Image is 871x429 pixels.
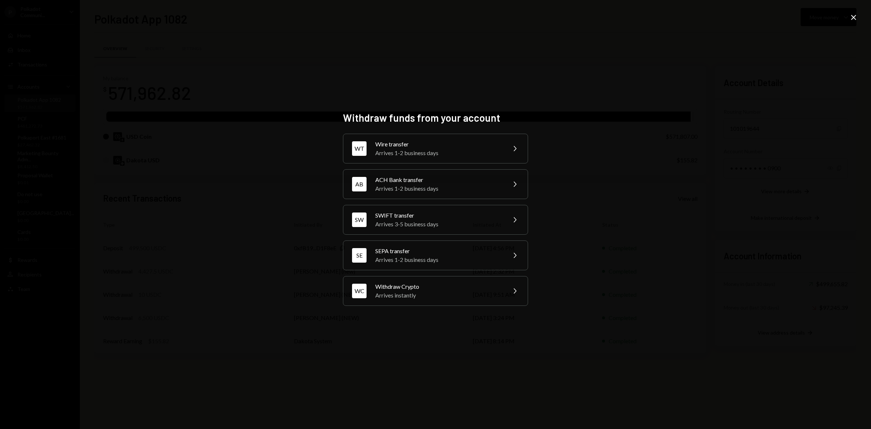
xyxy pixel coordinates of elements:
[375,282,502,291] div: Withdraw Crypto
[375,149,502,157] div: Arrives 1-2 business days
[352,177,367,191] div: AB
[352,213,367,227] div: SW
[343,205,528,235] button: SWSWIFT transferArrives 3-5 business days
[375,140,502,149] div: Wire transfer
[375,184,502,193] div: Arrives 1-2 business days
[375,291,502,300] div: Arrives instantly
[352,141,367,156] div: WT
[343,240,528,270] button: SESEPA transferArrives 1-2 business days
[375,211,502,220] div: SWIFT transfer
[375,247,502,255] div: SEPA transfer
[343,169,528,199] button: ABACH Bank transferArrives 1-2 business days
[343,111,528,125] h2: Withdraw funds from your account
[352,248,367,263] div: SE
[352,284,367,298] div: WC
[343,276,528,306] button: WCWithdraw CryptoArrives instantly
[375,220,502,228] div: Arrives 3-5 business days
[343,134,528,163] button: WTWire transferArrives 1-2 business days
[375,255,502,264] div: Arrives 1-2 business days
[375,175,502,184] div: ACH Bank transfer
